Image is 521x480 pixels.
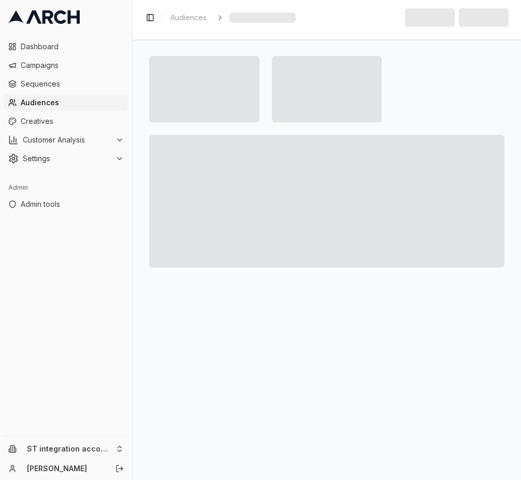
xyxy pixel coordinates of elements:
button: ST integration account [4,441,128,457]
a: Creatives [4,113,128,130]
a: Sequences [4,76,128,92]
a: Audiences [4,94,128,111]
span: Sequences [21,79,124,89]
nav: breadcrumb [166,10,296,25]
span: Audiences [21,97,124,108]
span: Admin tools [21,199,124,209]
span: Creatives [21,116,124,126]
span: Customer Analysis [23,135,111,145]
a: Campaigns [4,57,128,74]
span: ST integration account [27,444,111,454]
span: Dashboard [21,41,124,52]
button: Settings [4,150,128,167]
span: Settings [23,153,111,164]
span: Campaigns [21,60,124,70]
button: Log out [112,461,127,476]
a: [PERSON_NAME] [27,463,104,474]
a: Admin tools [4,196,128,213]
div: Admin [4,179,128,196]
a: Audiences [166,10,211,25]
button: Customer Analysis [4,132,128,148]
span: Audiences [170,12,207,23]
a: Dashboard [4,38,128,55]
